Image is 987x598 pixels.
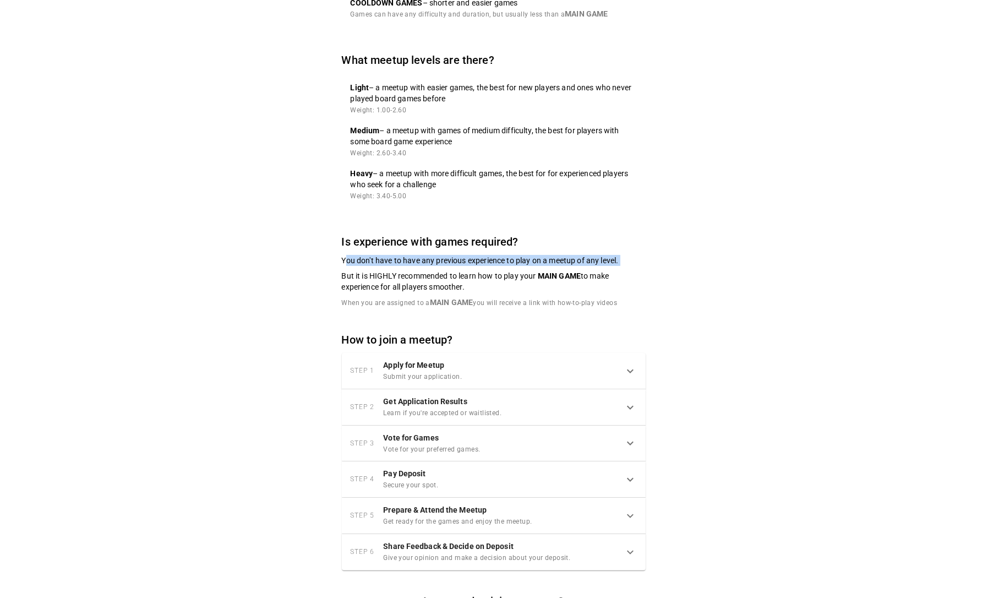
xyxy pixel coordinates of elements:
[384,360,462,372] h6: Apply for Meetup
[351,543,375,561] span: Step 6
[384,432,481,444] h6: Vote for Games
[538,271,581,280] p: MAIN GAME
[384,504,532,517] h6: Prepare & Attend the Meetup
[342,426,646,462] div: Step 3Vote for GamesVote for your preferred games.
[342,498,646,534] div: Step 5Prepare & Attend the MeetupGet ready for the games and enjoy the meetup.
[351,82,637,104] p: – a meetup with easier games, the best for new players and ones who never played board games before
[351,169,373,178] b: Heavy
[342,270,646,292] p: But it is HIGHLY recommended to learn how to play your to make experience for all players smoother.
[351,106,407,114] span: Weight: 1.00-2.60
[384,541,571,553] h6: Share Feedback & Decide on Deposit
[384,468,439,480] h6: Pay Deposit
[342,461,646,498] div: Step 4Pay DepositSecure your spot.
[342,233,646,251] h6: Is experience with games required?
[351,10,608,18] span: Games can have any difficulty and duration, but usually less than a
[351,399,375,416] span: Step 2
[384,517,532,528] span: Get ready for the games and enjoy the meetup.
[565,9,608,18] p: MAIN GAME
[384,396,502,408] h6: Get Application Results
[342,51,646,69] h6: What meetup levels are there?
[384,480,439,491] span: Secure your spot.
[351,507,375,525] span: Step 5
[430,298,473,307] p: MAIN GAME
[384,372,462,383] span: Submit your application.
[384,444,481,455] span: Vote for your preferred games.
[351,125,637,147] p: – a meetup with games of medium difficulty, the best for players with some board game experience
[351,471,375,488] span: Step 4
[351,83,369,92] b: Light
[342,534,646,570] div: Step 6Share Feedback & Decide on DepositGive your opinion and make a decision about your deposit.
[342,299,618,307] span: When you are assigned to a you will receive a link with how-to-play videos
[351,126,380,135] b: Medium
[351,192,407,200] span: Weight: 3.40-5.00
[384,408,502,419] span: Learn if you're accepted or waitlisted.
[342,255,646,266] p: You don't have to have any previous experience to play on a meetup of any level.
[342,331,646,349] h6: How to join a meetup?
[351,149,407,157] span: Weight: 2.60-3.40
[351,435,375,453] span: Step 3
[342,353,646,389] div: Step 1Apply for MeetupSubmit your application.
[351,168,637,190] p: – a meetup with more difficult games, the best for for experienced players who seek for a challenge
[384,553,571,564] span: Give your opinion and make a decision about your deposit.
[342,389,646,426] div: Step 2Get Application ResultsLearn if you're accepted or waitlisted.
[351,362,375,380] span: Step 1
